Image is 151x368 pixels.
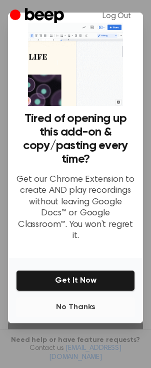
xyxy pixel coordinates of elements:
[10,7,66,26] a: Beep
[16,174,135,242] p: Get our Chrome Extension to create AND play recordings without leaving Google Docs™ or Google Cla...
[92,4,141,28] a: Log Out
[16,270,135,291] button: Get It Now
[28,23,123,105] img: Beep extension in action
[16,112,135,166] h3: Tired of opening up this add-on & copy/pasting every time?
[16,297,135,317] button: No Thanks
